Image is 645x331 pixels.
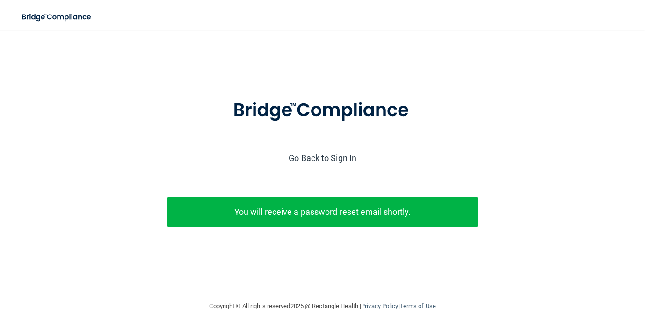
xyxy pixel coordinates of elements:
a: Go Back to Sign In [289,153,356,163]
div: Copyright © All rights reserved 2025 @ Rectangle Health | | [152,291,493,321]
a: Privacy Policy [361,302,398,309]
img: bridge_compliance_login_screen.278c3ca4.svg [214,86,432,135]
a: Terms of Use [399,302,435,309]
p: You will receive a password reset email shortly. [174,204,471,220]
img: bridge_compliance_login_screen.278c3ca4.svg [14,7,100,27]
